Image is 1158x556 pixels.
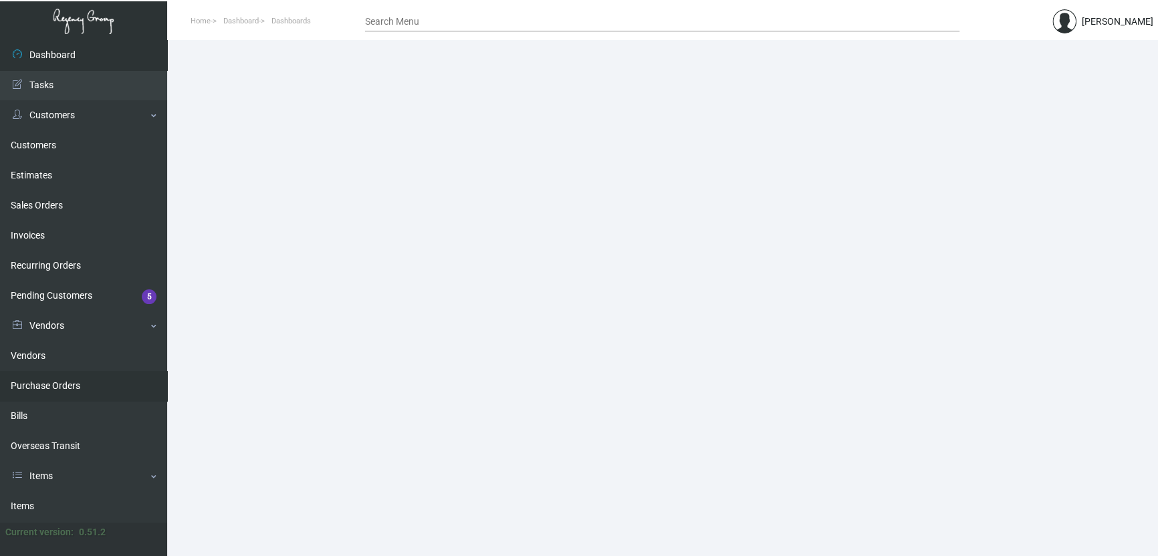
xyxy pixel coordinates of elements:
div: [PERSON_NAME] [1082,15,1153,29]
span: Dashboards [271,17,311,25]
img: admin@bootstrapmaster.com [1052,9,1076,33]
div: 0.51.2 [79,525,106,539]
span: Dashboard [223,17,259,25]
div: Current version: [5,525,74,539]
span: Home [191,17,211,25]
